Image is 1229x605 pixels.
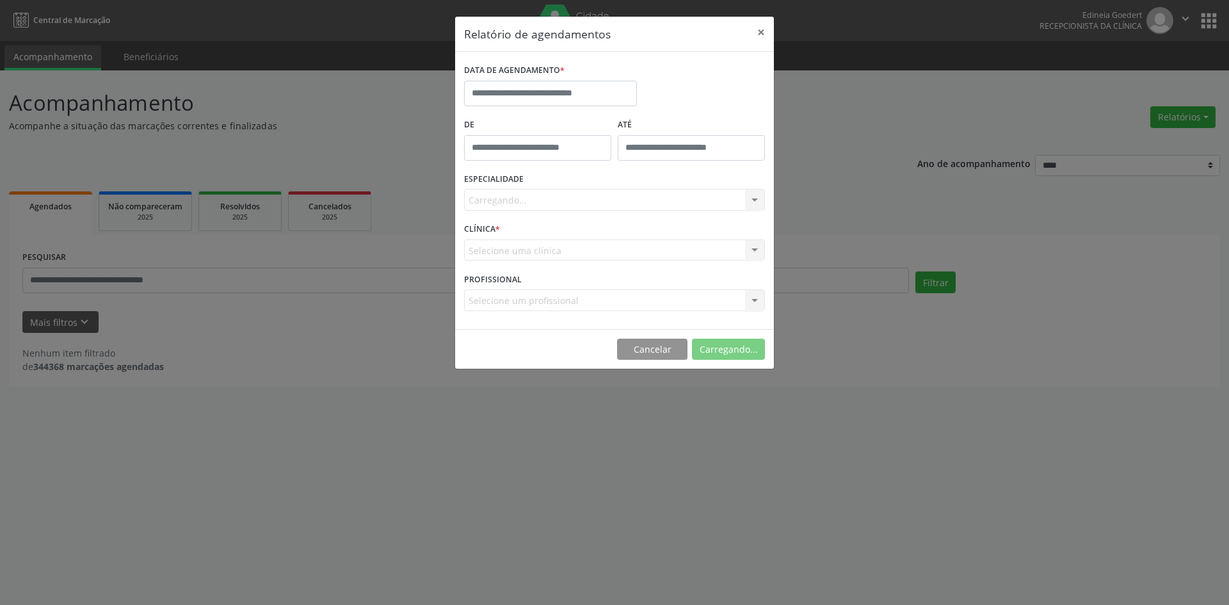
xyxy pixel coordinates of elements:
label: PROFISSIONAL [464,270,522,289]
button: Cancelar [617,339,687,360]
button: Carregando... [692,339,765,360]
label: ESPECIALIDADE [464,170,524,190]
button: Close [748,17,774,48]
h5: Relatório de agendamentos [464,26,611,42]
label: De [464,115,611,135]
label: ATÉ [618,115,765,135]
label: DATA DE AGENDAMENTO [464,61,565,81]
label: CLÍNICA [464,220,500,239]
